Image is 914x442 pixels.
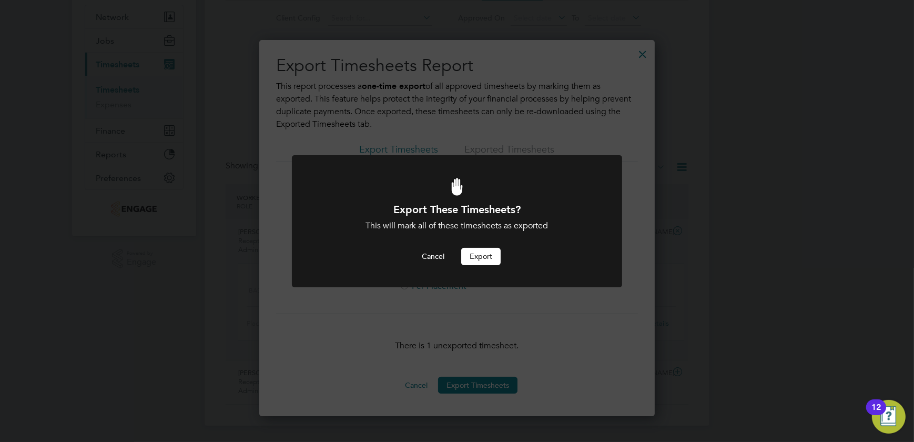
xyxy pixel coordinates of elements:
button: Cancel [413,248,453,265]
div: 12 [871,407,881,421]
button: Open Resource Center, 12 new notifications [872,400,906,434]
div: This will mark all of these timesheets as exported [320,220,594,232]
button: Export [461,248,501,265]
h1: Export These Timesheets? [320,203,594,216]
